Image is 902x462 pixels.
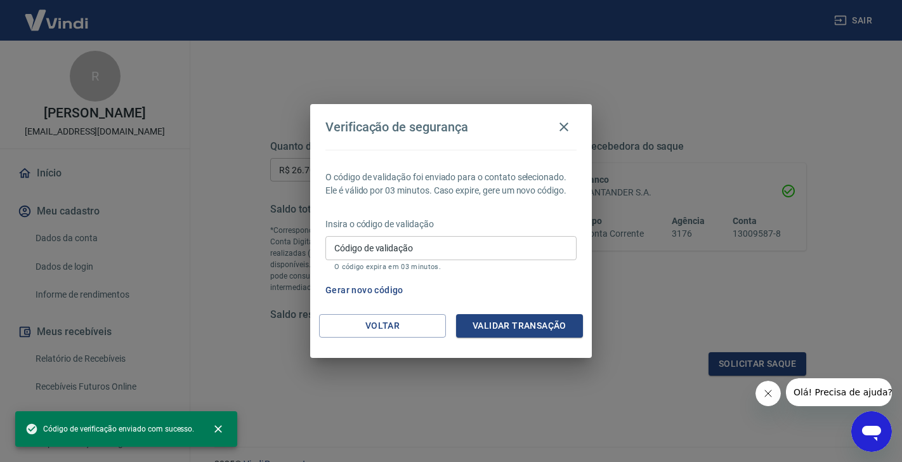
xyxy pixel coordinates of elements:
span: Olá! Precisa de ajuda? [8,9,107,19]
p: O código de validação foi enviado para o contato selecionado. Ele é válido por 03 minutos. Caso e... [325,171,577,197]
span: Código de verificação enviado com sucesso. [25,423,194,435]
button: Gerar novo código [320,279,409,302]
p: O código expira em 03 minutos. [334,263,568,271]
iframe: Button to launch messaging window [851,411,892,452]
button: Validar transação [456,314,583,338]
p: Insira o código de validação [325,218,577,231]
iframe: Close message [755,381,781,406]
h4: Verificação de segurança [325,119,468,135]
iframe: Message from company [786,378,892,406]
button: Voltar [319,314,446,338]
button: close [204,415,232,443]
